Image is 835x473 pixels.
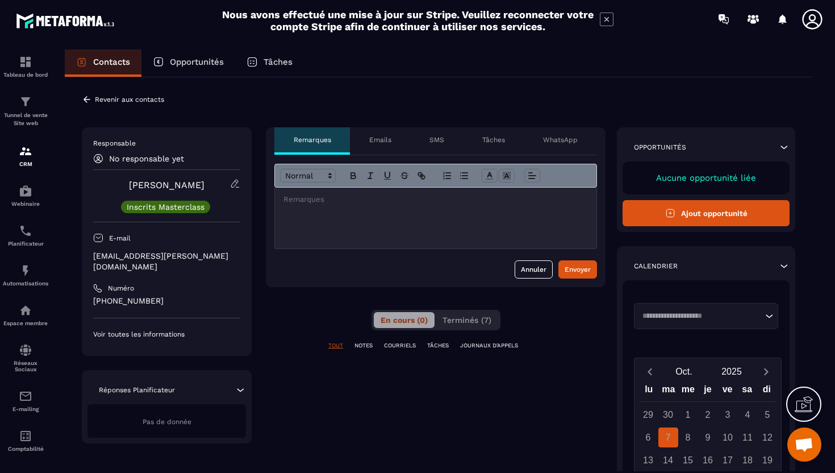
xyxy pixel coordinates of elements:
[19,389,32,403] img: email
[19,429,32,443] img: accountant
[738,450,758,470] div: 18
[543,135,578,144] p: WhatsApp
[755,364,776,379] button: Next month
[515,260,553,279] button: Annuler
[328,342,343,350] p: TOUT
[658,428,678,447] div: 7
[718,405,738,425] div: 3
[678,450,698,470] div: 15
[374,312,435,328] button: En cours (0)
[678,428,698,447] div: 8
[659,381,679,401] div: ma
[3,360,48,372] p: Réseaux Sociaux
[634,262,678,271] p: Calendrier
[698,381,718,401] div: je
[3,111,48,127] p: Tunnel de vente Site web
[787,428,821,462] div: Ouvrir le chat
[93,251,240,272] p: [EMAIL_ADDRESS][PERSON_NAME][DOMAIN_NAME]
[3,72,48,78] p: Tableau de bord
[3,421,48,460] a: accountantaccountantComptabilité
[384,342,416,350] p: COURRIELS
[95,96,164,103] p: Revenir aux contacts
[264,57,293,67] p: Tâches
[19,343,32,357] img: social-network
[354,342,373,350] p: NOTES
[3,446,48,452] p: Comptabilité
[639,381,659,401] div: lu
[717,381,737,401] div: ve
[129,180,204,190] a: [PERSON_NAME]
[109,234,131,243] p: E-mail
[3,255,48,295] a: automationsautomationsAutomatisations
[634,143,686,152] p: Opportunités
[3,381,48,421] a: emailemailE-mailing
[660,362,708,381] button: Open months overlay
[93,57,130,67] p: Contacts
[3,176,48,215] a: automationsautomationsWebinaire
[19,55,32,69] img: formation
[698,428,718,447] div: 9
[698,450,718,470] div: 16
[429,135,444,144] p: SMS
[623,200,790,226] button: Ajout opportunité
[19,224,32,238] img: scheduler
[3,201,48,207] p: Webinaire
[3,320,48,326] p: Espace membre
[658,450,678,470] div: 14
[460,342,518,350] p: JOURNAUX D'APPELS
[758,450,778,470] div: 19
[93,296,240,306] p: [PHONE_NUMBER]
[708,362,755,381] button: Open years overlay
[658,405,678,425] div: 30
[427,342,449,350] p: TÂCHES
[482,135,505,144] p: Tâches
[698,405,718,425] div: 2
[143,418,191,426] span: Pas de donnée
[3,335,48,381] a: social-networksocial-networkRéseaux Sociaux
[678,381,698,401] div: me
[16,10,118,31] img: logo
[3,295,48,335] a: automationsautomationsEspace membre
[19,184,32,198] img: automations
[3,136,48,176] a: formationformationCRM
[93,139,240,148] p: Responsable
[639,364,660,379] button: Previous month
[109,154,184,163] p: No responsable yet
[558,260,597,279] button: Envoyer
[3,240,48,247] p: Planificateur
[170,57,224,67] p: Opportunités
[127,203,204,211] p: Inscrits Masterclass
[65,49,141,77] a: Contacts
[678,405,698,425] div: 1
[3,280,48,287] p: Automatisations
[758,405,778,425] div: 5
[141,49,235,77] a: Opportunités
[638,450,658,470] div: 13
[638,310,762,322] input: Search for option
[19,264,32,277] img: automations
[737,381,757,401] div: sa
[222,9,594,32] h2: Nous avons effectué une mise à jour sur Stripe. Veuillez reconnecter votre compte Stripe afin de ...
[758,428,778,447] div: 12
[93,330,240,339] p: Voir toutes les informations
[3,406,48,412] p: E-mailing
[718,428,738,447] div: 10
[108,284,134,293] p: Numéro
[442,316,491,325] span: Terminés (7)
[19,95,32,109] img: formation
[738,405,758,425] div: 4
[565,264,591,275] div: Envoyer
[3,215,48,255] a: schedulerschedulerPlanificateur
[381,316,428,325] span: En cours (0)
[294,135,331,144] p: Remarques
[19,144,32,158] img: formation
[369,135,391,144] p: Emails
[718,450,738,470] div: 17
[3,86,48,136] a: formationformationTunnel de vente Site web
[634,303,778,329] div: Search for option
[19,304,32,317] img: automations
[638,405,658,425] div: 29
[99,385,175,395] p: Réponses Planificateur
[235,49,304,77] a: Tâches
[757,381,776,401] div: di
